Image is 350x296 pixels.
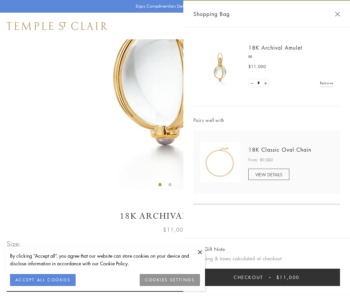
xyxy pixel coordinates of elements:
[7,22,107,30] img: Temple St. Clair
[7,238,21,249] span: Size:
[255,171,282,178] span: VIEW DETAILS
[248,44,302,51] a: 18K Archival Amulet
[248,53,333,60] p: M
[193,116,340,124] span: Pairs well with
[234,274,263,281] span: Checkout
[320,79,333,87] a: Remove
[248,63,266,70] span: $11,000
[193,254,340,263] p: Shipping & taxes calculated at checkout
[335,12,340,17] button: Close Shopping Bag
[193,10,230,18] span: Shopping Bag
[248,157,273,163] span: From: $9,000
[10,274,76,286] button: ACCEPT ALL COOKIES
[136,3,211,10] p: Enjoy Complimentary Delivery & Returns
[200,47,240,87] img: 18K Archival Amulet
[200,142,240,182] img: N88865-OV18
[262,79,269,87] a: Set quantity to 2
[248,169,289,180] a: VIEW DETAILS
[10,252,200,267] div: By clicking “Accept all”, you agree that our website can store cookies on your device and disclos...
[276,274,300,281] span: $11,000
[249,79,255,87] a: Set quantity to 0
[193,269,340,286] button: Checkout $11,000
[193,245,225,253] button: Add Gift Note
[7,210,343,222] h1: 18K Archival Amulet
[163,225,187,234] span: $11,000
[248,146,311,153] a: 18K Classic Oval Chain
[140,274,200,286] button: COOKIES SETTINGS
